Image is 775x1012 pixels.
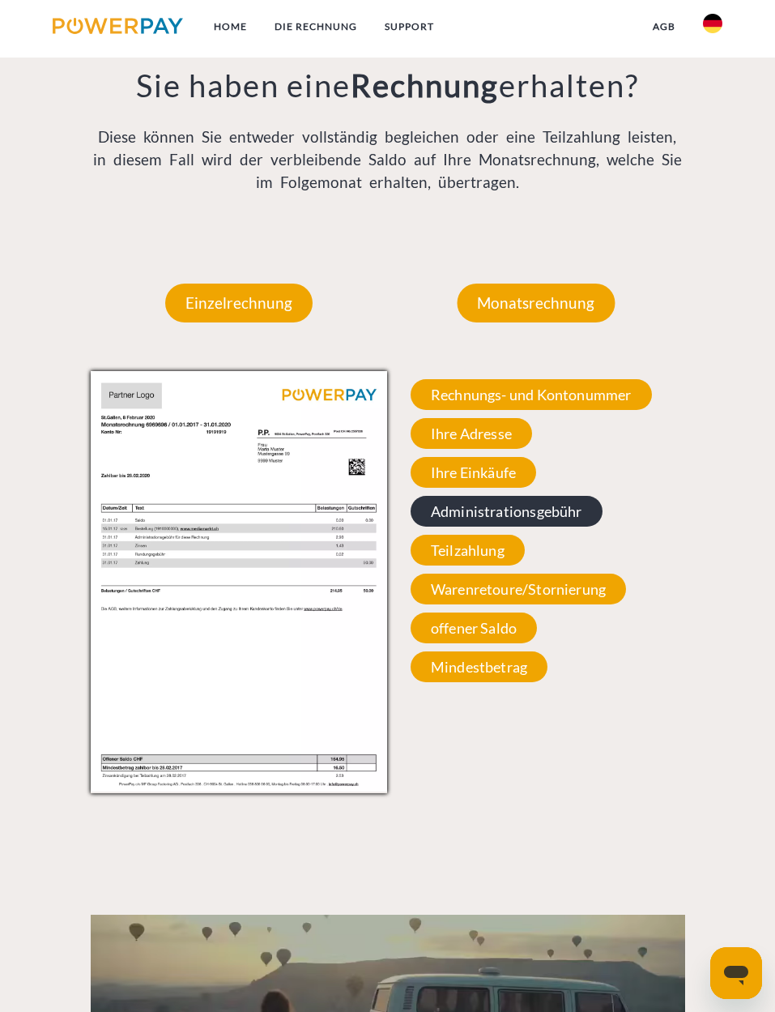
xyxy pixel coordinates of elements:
[351,66,499,104] b: Rechnung
[411,496,603,527] span: Administrationsgebühr
[710,947,762,999] iframe: Schaltfläche zum Öffnen des Messaging-Fensters
[91,66,685,105] h3: Sie haben eine erhalten?
[91,371,388,792] img: monthly_invoice_powerpay_de.jpg
[165,284,313,322] p: Einzelrechnung
[371,12,448,41] a: SUPPORT
[411,535,525,566] span: Teilzahlung
[411,574,626,604] span: Warenretoure/Stornierung
[411,418,532,449] span: Ihre Adresse
[53,18,183,34] img: logo-powerpay.svg
[703,14,722,33] img: de
[261,12,371,41] a: DIE RECHNUNG
[411,457,536,488] span: Ihre Einkäufe
[411,379,652,410] span: Rechnungs- und Kontonummer
[639,12,689,41] a: agb
[411,613,537,643] span: offener Saldo
[411,651,547,682] span: Mindestbetrag
[457,284,615,322] p: Monatsrechnung
[91,126,685,194] p: Diese können Sie entweder vollständig begleichen oder eine Teilzahlung leisten, in diesem Fall wi...
[200,12,261,41] a: Home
